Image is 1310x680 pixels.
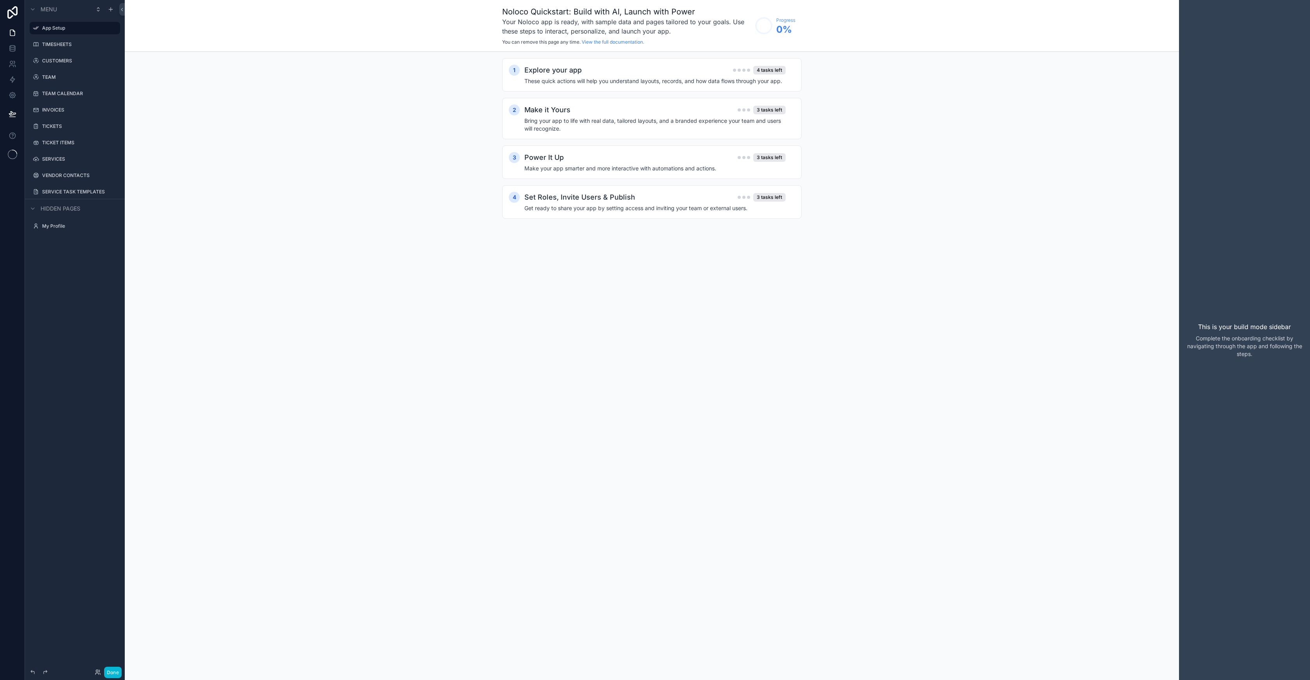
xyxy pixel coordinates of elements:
[1198,322,1291,331] p: This is your build mode sidebar
[502,6,751,17] h1: Noloco Quickstart: Build with AI, Launch with Power
[1185,335,1304,358] p: Complete the onboarding checklist by navigating through the app and following the steps.
[42,140,119,146] label: TICKET ITEMS
[42,74,119,80] label: TEAM
[776,17,795,23] span: Progress
[42,156,119,162] label: SERVICES
[42,223,119,229] label: My Profile
[42,25,115,31] label: App Setup
[42,189,119,195] label: SERVICE TASK TEMPLATES
[42,123,119,129] label: TICKETS
[42,172,119,179] label: VENDOR CONTACTS
[42,107,119,113] label: INVOICES
[502,17,751,36] h3: Your Noloco app is ready, with sample data and pages tailored to your goals. Use these steps to i...
[42,41,119,48] label: TIMESHEETS
[776,23,795,36] span: 0 %
[502,39,581,45] span: You can remove this page any time.
[42,90,119,97] label: TEAM CALENDAR
[582,39,644,45] a: View the full documentation.
[42,58,119,64] label: CUSTOMERS
[104,667,122,678] button: Done
[41,205,80,212] span: Hidden pages
[41,5,57,13] span: Menu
